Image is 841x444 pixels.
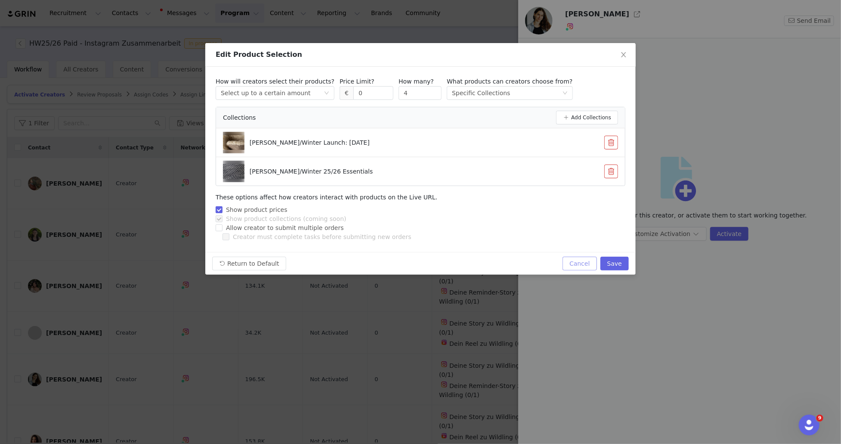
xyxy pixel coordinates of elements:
p: Price Limit? [340,77,393,86]
p: [PERSON_NAME]/Winter 25/26 Essentials [250,167,373,176]
input: Required [399,87,441,99]
div: Select up to a certain amount [221,87,311,99]
input: Required [354,87,393,99]
button: Close [612,43,636,67]
span: Allow creator to submit multiple orders [223,224,347,231]
i: icon: down [324,90,329,96]
i: icon: down [563,90,568,96]
iframe: Intercom live chat [799,415,819,435]
span: Edit Product Selection [216,50,302,59]
span: Show product prices [223,206,291,213]
span: € [340,86,353,100]
p: What products can creators choose from? [447,77,572,86]
button: Return to Default [212,257,286,270]
span: Collections [223,113,256,122]
button: Save [600,257,629,270]
p: How many? [399,77,442,86]
button: Cancel [563,257,597,270]
img: Product Image [223,135,244,149]
i: icon: close [620,51,627,58]
p: How will creators select their products? [216,77,334,86]
span: Show product collections (coming soon) [223,215,350,222]
button: Add Collections [556,111,618,124]
p: [PERSON_NAME]/Winter Launch: [DATE] [250,138,370,147]
span: These options affect how creators interact with products on the Live URL. [216,194,437,201]
img: Product Image [223,164,244,178]
span: 9 [816,415,823,422]
span: Creator must complete tasks before submitting new orders [229,233,415,240]
div: Specific Collections [452,87,510,99]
